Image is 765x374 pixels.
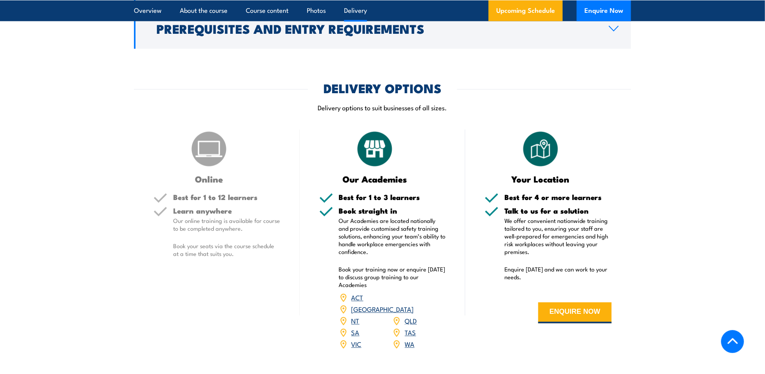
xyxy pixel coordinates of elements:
h3: Your Location [485,175,596,184]
p: We offer convenient nationwide training tailored to you, ensuring your staff are well-prepared fo... [504,217,612,256]
a: VIC [351,339,362,349]
h5: Best for 1 to 3 learners [339,194,446,201]
h2: DELIVERY OPTIONS [323,83,442,94]
h5: Best for 1 to 12 learners [173,194,280,201]
p: Enquire [DATE] and we can work to your needs. [504,266,612,281]
h5: Book straight in [339,207,446,215]
a: ACT [351,293,363,302]
h5: Learn anywhere [173,207,280,215]
h2: Prerequisites and Entry Requirements [156,23,596,34]
a: Prerequisites and Entry Requirements [134,8,631,49]
a: SA [351,328,360,337]
h3: Online [153,175,265,184]
h5: Best for 4 or more learners [504,194,612,201]
h3: Our Academies [319,175,431,184]
p: Our Academies are located nationally and provide customised safety training solutions, enhancing ... [339,217,446,256]
h5: Talk to us for a solution [504,207,612,215]
p: Book your training now or enquire [DATE] to discuss group training to our Academies [339,266,446,289]
a: [GEOGRAPHIC_DATA] [351,304,414,314]
a: NT [351,316,360,325]
button: ENQUIRE NOW [538,303,612,324]
p: Delivery options to suit businesses of all sizes. [134,103,631,112]
a: QLD [405,316,417,325]
a: WA [405,339,414,349]
a: TAS [405,328,416,337]
p: Book your seats via the course schedule at a time that suits you. [173,242,280,258]
p: Our online training is available for course to be completed anywhere. [173,217,280,233]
